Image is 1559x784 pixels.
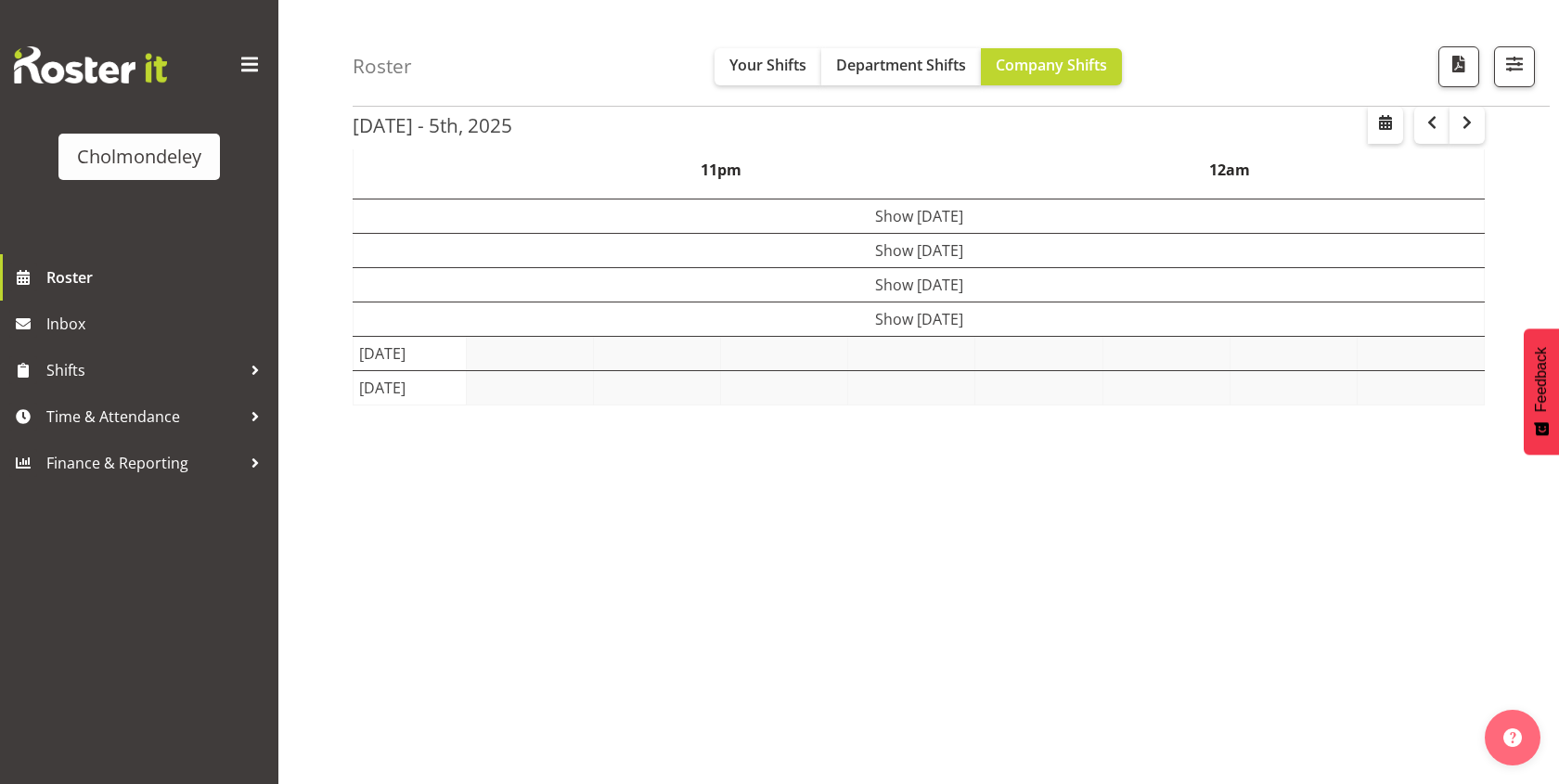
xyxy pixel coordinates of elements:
[996,55,1107,75] span: Company Shifts
[354,336,467,370] td: [DATE]
[1524,328,1559,455] button: Feedback - Show survey
[821,48,981,85] button: Department Shifts
[353,113,512,137] h2: [DATE] - 5th, 2025
[975,148,1485,191] th: 12am
[46,263,269,291] span: Roster
[77,143,201,171] div: Cholmondeley
[354,199,1485,233] td: Show [DATE]
[466,148,975,191] th: 11pm
[729,55,806,75] span: Your Shifts
[46,449,241,477] span: Finance & Reporting
[1533,347,1550,412] span: Feedback
[354,267,1485,302] td: Show [DATE]
[14,46,167,84] img: Rosterit website logo
[46,403,241,431] span: Time & Attendance
[1494,46,1535,87] button: Filter Shifts
[1368,107,1403,144] button: Select a specific date within the roster.
[715,48,821,85] button: Your Shifts
[354,233,1485,267] td: Show [DATE]
[1438,46,1479,87] button: Download a PDF of the roster according to the set date range.
[354,302,1485,336] td: Show [DATE]
[981,48,1122,85] button: Company Shifts
[354,370,467,405] td: [DATE]
[46,356,241,384] span: Shifts
[1503,728,1522,747] img: help-xxl-2.png
[353,56,412,77] h4: Roster
[46,310,269,338] span: Inbox
[836,55,966,75] span: Department Shifts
